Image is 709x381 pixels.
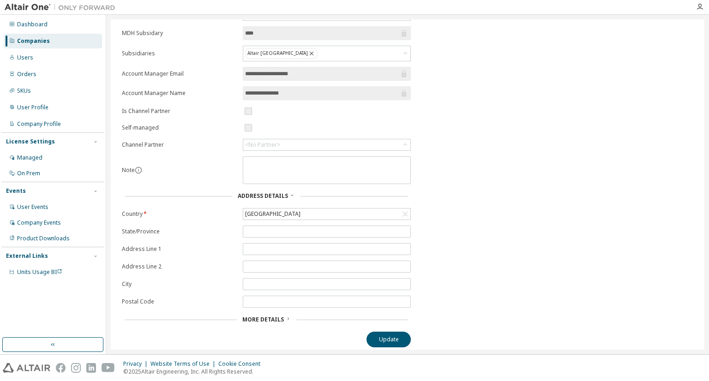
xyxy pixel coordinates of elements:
[6,187,26,195] div: Events
[5,3,120,12] img: Altair One
[122,263,237,270] label: Address Line 2
[122,210,237,218] label: Country
[243,46,410,61] div: Altair [GEOGRAPHIC_DATA]
[122,298,237,305] label: Postal Code
[17,37,50,45] div: Companies
[17,120,61,128] div: Company Profile
[122,107,237,115] label: Is Channel Partner
[243,208,410,220] div: [GEOGRAPHIC_DATA]
[245,48,318,59] div: Altair [GEOGRAPHIC_DATA]
[238,192,288,200] span: Address Details
[244,209,302,219] div: [GEOGRAPHIC_DATA]
[122,70,237,77] label: Account Manager Email
[122,50,237,57] label: Subsidiaries
[122,166,135,174] label: Note
[17,154,42,161] div: Managed
[242,316,284,323] span: More Details
[243,139,410,150] div: <No Partner>
[122,30,237,37] label: MDH Subsidary
[218,360,266,368] div: Cookie Consent
[17,21,48,28] div: Dashboard
[17,87,31,95] div: SKUs
[71,363,81,373] img: instagram.svg
[122,228,237,235] label: State/Province
[122,280,237,288] label: City
[122,141,237,149] label: Channel Partner
[17,235,70,242] div: Product Downloads
[17,170,40,177] div: On Prem
[102,363,115,373] img: youtube.svg
[150,360,218,368] div: Website Terms of Use
[17,219,61,226] div: Company Events
[17,268,62,276] span: Units Usage BI
[122,124,237,131] label: Self-managed
[123,360,150,368] div: Privacy
[17,104,48,111] div: User Profile
[17,203,48,211] div: User Events
[3,363,50,373] img: altair_logo.svg
[122,245,237,253] label: Address Line 1
[17,71,36,78] div: Orders
[17,54,33,61] div: Users
[367,332,411,347] button: Update
[245,141,280,149] div: <No Partner>
[6,138,55,145] div: License Settings
[56,363,66,373] img: facebook.svg
[123,368,266,375] p: © 2025 Altair Engineering, Inc. All Rights Reserved.
[86,363,96,373] img: linkedin.svg
[135,167,142,174] button: information
[122,89,237,97] label: Account Manager Name
[6,252,48,260] div: External Links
